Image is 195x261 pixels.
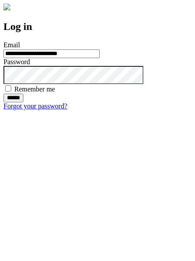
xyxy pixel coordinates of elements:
[3,102,67,110] a: Forgot your password?
[3,3,10,10] img: logo-4e3dc11c47720685a147b03b5a06dd966a58ff35d612b21f08c02c0306f2b779.png
[3,41,20,49] label: Email
[3,21,192,33] h2: Log in
[14,85,55,93] label: Remember me
[3,58,30,65] label: Password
